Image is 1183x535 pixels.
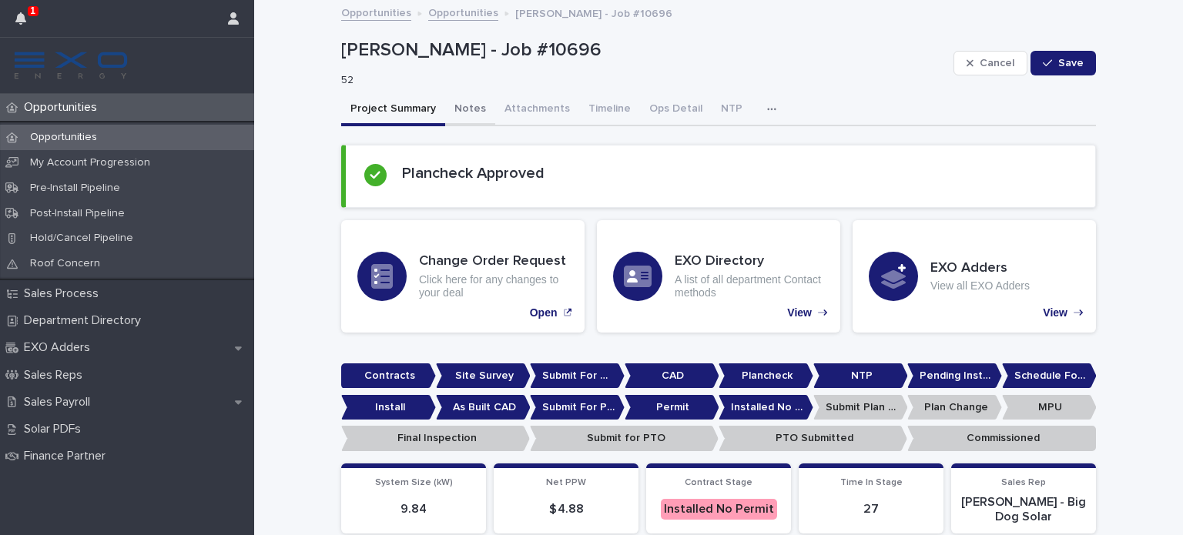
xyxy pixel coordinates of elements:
p: Finance Partner [18,449,118,463]
p: 9.84 [350,502,477,517]
button: NTP [712,94,752,126]
p: Commissioned [907,426,1096,451]
p: Pre-Install Pipeline [18,182,132,195]
button: Ops Detail [640,94,712,126]
p: [PERSON_NAME] - Big Dog Solar [960,495,1087,524]
p: Opportunities [18,131,109,144]
p: MPU [1002,395,1097,420]
p: Installed No Permit [719,395,813,420]
p: Plan Change [907,395,1002,420]
h2: Plancheck Approved [402,164,545,182]
p: 52 [341,74,941,87]
button: Attachments [495,94,579,126]
p: Schedule For Install [1002,363,1097,389]
p: CAD [625,363,719,389]
p: [PERSON_NAME] - Job #10696 [341,39,947,62]
span: System Size (kW) [375,478,453,487]
p: Submit for PTO [530,426,719,451]
p: EXO Adders [18,340,102,355]
p: $ 4.88 [503,502,629,517]
a: View [597,220,840,333]
a: Opportunities [428,3,498,21]
p: Pending Install Task [907,363,1002,389]
span: Net PPW [546,478,586,487]
p: Post-Install Pipeline [18,207,137,220]
p: NTP [813,363,908,389]
button: Cancel [953,51,1027,75]
p: Submit For Permit [530,395,625,420]
h3: EXO Adders [930,260,1030,277]
button: Save [1031,51,1096,75]
p: Sales Payroll [18,395,102,410]
a: Opportunities [341,3,411,21]
h3: Change Order Request [419,253,568,270]
span: Sales Rep [1001,478,1046,487]
p: 1 [30,5,35,16]
p: Click here for any changes to your deal [419,273,568,299]
p: Opportunities [18,100,109,115]
span: Save [1058,58,1084,69]
p: Site Survey [436,363,531,389]
p: Submit For CAD [530,363,625,389]
p: View all EXO Adders [930,279,1030,293]
p: Permit [625,395,719,420]
button: Timeline [579,94,640,126]
span: Cancel [980,58,1014,69]
p: Department Directory [18,313,153,328]
a: View [853,220,1096,333]
span: Contract Stage [685,478,752,487]
p: A list of all department Contact methods [675,273,824,299]
h3: EXO Directory [675,253,824,270]
p: Sales Reps [18,368,95,383]
p: Sales Process [18,286,111,301]
p: 27 [808,502,934,517]
p: PTO Submitted [719,426,907,451]
p: View [1043,306,1067,319]
button: Notes [445,94,495,126]
a: Open [341,220,585,333]
div: Installed No Permit [661,499,777,520]
p: As Built CAD [436,395,531,420]
p: View [787,306,812,319]
div: 1 [15,9,35,37]
p: Contracts [341,363,436,389]
p: Hold/Cancel Pipeline [18,232,146,245]
p: Roof Concern [18,257,112,270]
p: Submit Plan Change [813,395,908,420]
p: Final Inspection [341,426,530,451]
p: [PERSON_NAME] - Job #10696 [515,4,672,21]
p: My Account Progression [18,156,163,169]
span: Time In Stage [840,478,903,487]
p: Install [341,395,436,420]
p: Solar PDFs [18,422,93,436]
img: FKS5r6ZBThi8E5hshIGi [12,50,129,81]
button: Project Summary [341,94,445,126]
p: Open [530,306,558,319]
p: Plancheck [719,363,813,389]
